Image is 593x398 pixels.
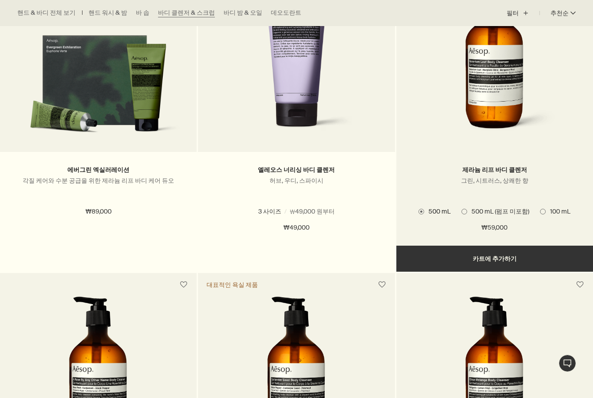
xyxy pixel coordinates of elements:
p: 허브, 우디, 스파이시 [211,177,382,185]
a: 데오도란트 [271,9,301,17]
span: ₩89,000 [86,207,112,217]
a: 에버그린 엑실러레이션 [67,166,129,174]
a: 엘레오스 너리싱 바디 클렌저 [258,166,335,174]
a: 바디 밤 & 오일 [224,9,262,17]
button: 위시리스트에 담기 [176,277,191,293]
div: 대표적인 욕실 제품 [207,281,258,289]
span: 180 mL [227,207,251,215]
a: 바디 클렌저 & 스크럽 [158,9,215,17]
button: 1:1 채팅 상담 [559,355,576,372]
button: 필터 [507,3,540,23]
a: 제라늄 리프 바디 클렌저 [462,166,527,174]
a: 바 솝 [136,9,149,17]
a: 핸드 & 바디 전체 보기 [17,9,76,17]
span: 100 mL [546,207,570,215]
p: 그린, 시트러스, 상쾌한 향 [409,177,580,185]
button: 추천순 [540,3,576,23]
span: 500mL (펌프 미포함) [311,207,372,216]
button: 카트에 추가하기 - ₩59,000 [396,246,593,272]
span: 500 mL [424,207,451,215]
span: ₩49,000 [283,223,310,233]
span: 500 mL [268,207,294,215]
span: 500 mL (펌프 미포함) [467,207,529,216]
span: ₩59,000 [481,223,507,233]
button: 위시리스트에 담기 [572,277,588,293]
img: 재활용 카드보드 포장재와 나란히 놓인 제라늄 리프 바디 스크럽과 제라늄 리프 바디 밤. [13,35,184,139]
a: 핸드 워시 & 밤 [89,9,127,17]
button: 위시리스트에 담기 [374,277,390,293]
p: 각질 케어와 수분 공급을 위한 제라늄 리프 바디 케어 듀오 [13,177,184,185]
